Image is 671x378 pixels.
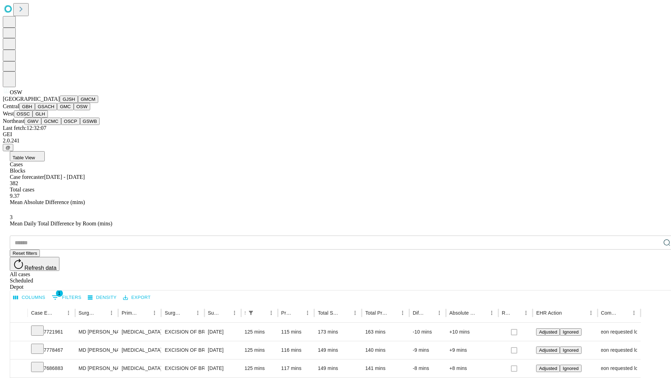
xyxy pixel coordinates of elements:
[449,359,495,377] div: +8 mins
[413,359,442,377] div: -8 mins
[560,365,581,372] button: Ignored
[208,310,219,316] div: Surgery Date
[183,308,193,318] button: Sort
[165,341,201,359] div: EXCISION OF BREAST LESION RADIOLOGICAL MARKER
[10,193,20,199] span: 9.37
[246,308,256,318] div: 1 active filter
[33,110,48,118] button: GLH
[303,308,312,318] button: Menu
[521,308,531,318] button: Menu
[150,308,159,318] button: Menu
[601,359,637,377] div: Surgeon requested longer
[50,292,83,303] button: Show filters
[57,103,73,110] button: GMC
[266,308,276,318] button: Menu
[365,341,406,359] div: 140 mins
[193,308,203,318] button: Menu
[365,310,387,316] div: Total Predicted Duration
[79,323,115,341] div: MD [PERSON_NAME] A Md
[536,310,562,316] div: EHR Action
[413,341,442,359] div: -9 mins
[502,310,511,316] div: Resolved in EHR
[230,308,239,318] button: Menu
[536,328,560,336] button: Adjusted
[14,110,33,118] button: OSSC
[10,257,59,271] button: Refresh data
[64,308,73,318] button: Menu
[122,310,139,316] div: Primary Service
[14,344,24,357] button: Expand
[10,180,18,186] span: 382
[41,118,61,125] button: GCMC
[220,308,230,318] button: Sort
[78,96,98,103] button: GMCM
[449,341,495,359] div: +9 mins
[245,341,274,359] div: 125 mins
[434,308,444,318] button: Menu
[3,103,19,109] span: Central
[539,329,557,335] span: Adjusted
[165,359,201,377] div: EXCISION OF BREAST LESION RADIOLOGICAL MARKER
[425,308,434,318] button: Sort
[563,366,578,371] span: Ignored
[560,346,581,354] button: Ignored
[80,118,100,125] button: GSWB
[413,310,424,316] div: Difference
[3,125,46,131] span: Last fetch: 12:32:07
[97,308,107,318] button: Sort
[3,118,24,124] span: Northeast
[14,363,24,375] button: Expand
[79,359,115,377] div: MD [PERSON_NAME] A Md
[318,341,358,359] div: 149 mins
[10,187,34,192] span: Total cases
[122,323,158,341] div: [MEDICAL_DATA]
[122,341,158,359] div: [MEDICAL_DATA]
[35,103,57,110] button: GSACH
[246,308,256,318] button: Show filters
[140,308,150,318] button: Sort
[511,308,521,318] button: Sort
[487,308,497,318] button: Menu
[44,174,85,180] span: [DATE] - [DATE]
[398,308,407,318] button: Menu
[590,359,648,377] span: Surgeon requested longer
[165,323,201,341] div: EXCISION OF BREAST LESION RADIOLOGICAL MARKER
[74,103,91,110] button: OSW
[629,308,639,318] button: Menu
[539,348,557,353] span: Adjusted
[281,341,311,359] div: 116 mins
[601,323,637,341] div: Surgeon requested longer
[563,348,578,353] span: Ignored
[539,366,557,371] span: Adjusted
[449,323,495,341] div: +10 mins
[10,250,40,257] button: Reset filters
[560,328,581,336] button: Ignored
[10,214,13,220] span: 3
[10,89,22,95] span: OSW
[24,118,41,125] button: GWV
[293,308,303,318] button: Sort
[208,359,238,377] div: [DATE]
[122,359,158,377] div: [MEDICAL_DATA]
[3,144,13,151] button: @
[563,329,578,335] span: Ignored
[10,199,85,205] span: Mean Absolute Difference (mins)
[13,155,35,160] span: Table View
[281,323,311,341] div: 115 mins
[413,323,442,341] div: -10 mins
[165,310,182,316] div: Surgery Name
[536,365,560,372] button: Adjusted
[10,220,112,226] span: Mean Daily Total Difference by Room (mins)
[3,96,60,102] span: [GEOGRAPHIC_DATA]
[350,308,360,318] button: Menu
[86,292,118,303] button: Density
[107,308,116,318] button: Menu
[121,292,152,303] button: Export
[601,310,619,316] div: Comments
[79,341,115,359] div: MD [PERSON_NAME] A Md
[586,308,596,318] button: Menu
[208,341,238,359] div: [DATE]
[12,292,47,303] button: Select columns
[619,308,629,318] button: Sort
[281,359,311,377] div: 117 mins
